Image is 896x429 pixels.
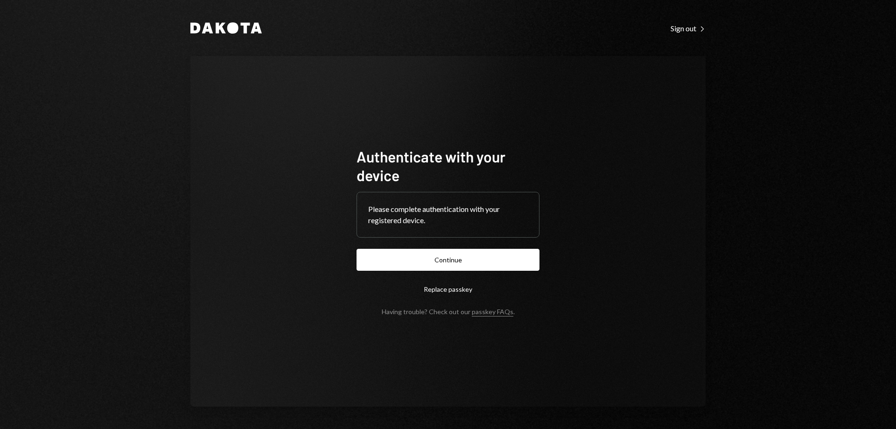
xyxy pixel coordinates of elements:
[671,23,706,33] a: Sign out
[357,147,539,184] h1: Authenticate with your device
[671,24,706,33] div: Sign out
[357,249,539,271] button: Continue
[382,308,515,316] div: Having trouble? Check out our .
[472,308,513,316] a: passkey FAQs
[357,278,539,300] button: Replace passkey
[368,204,528,226] div: Please complete authentication with your registered device.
